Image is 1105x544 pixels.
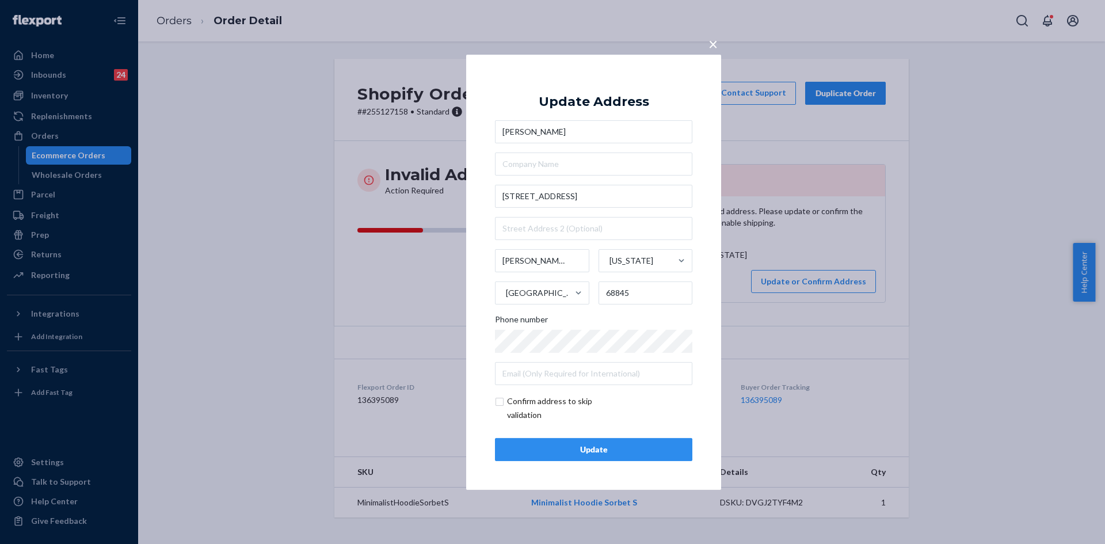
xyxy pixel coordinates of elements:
div: [US_STATE] [609,255,653,267]
input: ZIP Code [599,281,693,305]
button: Update [495,438,692,461]
input: First & Last Name [495,120,692,143]
input: Email (Only Required for International) [495,362,692,385]
span: Phone number [495,314,548,330]
span: × [708,33,718,53]
input: Street Address [495,185,692,208]
input: Company Name [495,153,692,176]
input: [US_STATE] [608,249,609,272]
input: City [495,249,589,272]
input: Street Address 2 (Optional) [495,217,692,240]
div: [GEOGRAPHIC_DATA] [506,287,574,299]
div: Update [505,444,683,455]
div: Update Address [539,94,649,108]
input: [GEOGRAPHIC_DATA] [505,281,506,305]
